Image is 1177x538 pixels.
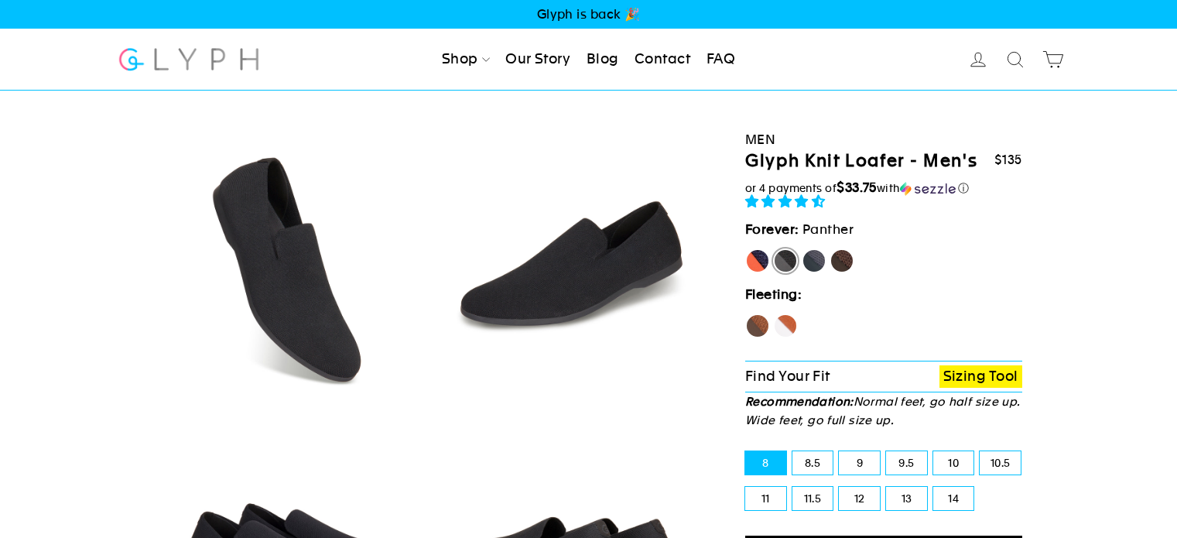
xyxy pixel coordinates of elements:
a: Shop [436,43,496,77]
label: Mustang [830,248,854,273]
img: Glyph [117,39,262,80]
img: Panther [163,136,426,400]
div: or 4 payments of$33.75withSezzle Click to learn more about Sezzle [745,180,1022,196]
label: 8.5 [792,451,833,475]
ul: Primary [436,43,741,77]
label: Fox [773,314,798,338]
label: 13 [886,487,927,510]
label: 9 [839,451,880,475]
a: Sizing Tool [939,365,1022,388]
a: Our Story [499,43,577,77]
strong: Fleeting: [745,286,802,302]
label: Hawk [745,314,770,338]
span: Panther [802,221,854,237]
label: 9.5 [886,451,927,475]
a: FAQ [700,43,741,77]
span: 4.73 stars [745,194,829,209]
label: 8 [745,451,786,475]
span: Find Your Fit [745,368,830,384]
label: 14 [933,487,974,510]
span: $135 [994,152,1022,167]
label: [PERSON_NAME] [745,248,770,273]
label: 10 [933,451,974,475]
span: $33.75 [837,180,877,195]
label: Rhino [802,248,826,273]
img: Panther [440,136,703,400]
a: Blog [580,43,625,77]
a: Contact [628,43,696,77]
strong: Forever: [745,221,799,237]
p: Normal feet, go half size up. Wide feet, go full size up. [745,392,1022,430]
label: 10.5 [980,451,1021,475]
img: Sezzle [900,182,956,196]
label: 12 [839,487,880,510]
strong: Recommendation: [745,395,854,408]
label: 11.5 [792,487,833,510]
div: or 4 payments of with [745,180,1022,196]
h1: Glyph Knit Loafer - Men's [745,150,977,173]
label: 11 [745,487,786,510]
div: Men [745,129,1022,150]
label: Panther [773,248,798,273]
